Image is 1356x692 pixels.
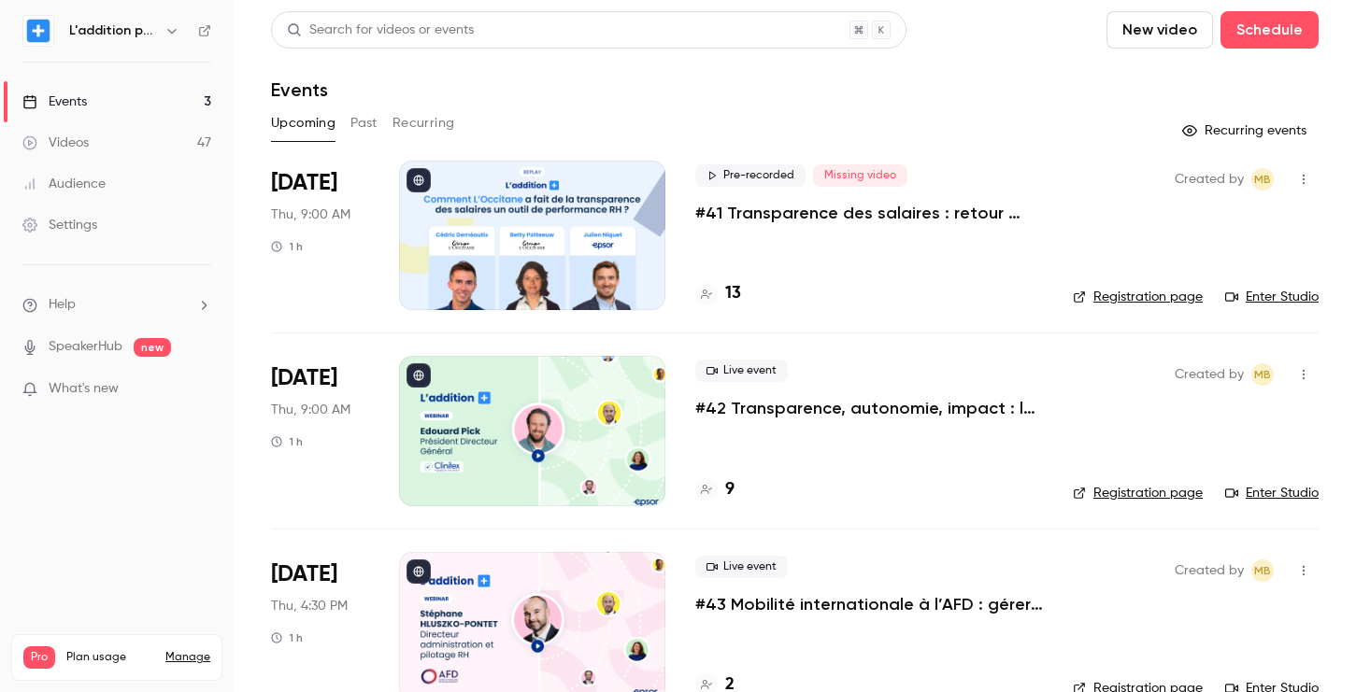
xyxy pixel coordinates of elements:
[1251,559,1274,582] span: Mylène BELLANGER
[271,239,303,254] div: 1 h
[66,650,154,665] span: Plan usage
[393,108,455,138] button: Recurring
[134,338,171,357] span: new
[271,630,303,645] div: 1 h
[22,175,106,193] div: Audience
[1073,484,1203,502] a: Registration page
[23,16,53,46] img: L'addition par Epsor
[271,559,337,589] span: [DATE]
[1251,168,1274,191] span: Mylène BELLANGER
[695,164,806,187] span: Pre-recorded
[23,646,55,669] span: Pro
[189,381,211,398] iframe: Noticeable Trigger
[1174,116,1319,146] button: Recurring events
[22,295,211,315] li: help-dropdown-opener
[287,21,474,40] div: Search for videos or events
[49,295,76,315] span: Help
[1175,168,1244,191] span: Created by
[1175,559,1244,582] span: Created by
[695,593,1043,615] a: #43 Mobilité internationale à l’AFD : gérer les talents au-delà des frontières
[1175,363,1244,386] span: Created by
[165,650,210,665] a: Manage
[1254,168,1271,191] span: MB
[695,477,735,502] a: 9
[1225,288,1319,306] a: Enter Studio
[49,379,119,399] span: What's new
[22,134,89,152] div: Videos
[813,164,907,187] span: Missing video
[271,401,350,419] span: Thu, 9:00 AM
[271,161,369,310] div: Oct 16 Thu, 9:00 AM (Europe/Paris)
[1073,288,1203,306] a: Registration page
[1254,363,1271,386] span: MB
[271,356,369,505] div: Nov 6 Thu, 9:00 AM (Europe/Paris)
[695,397,1043,419] a: #42 Transparence, autonomie, impact : la recette Clinitex
[271,78,328,101] h1: Events
[350,108,378,138] button: Past
[271,434,303,449] div: 1 h
[1251,363,1274,386] span: Mylène BELLANGER
[1254,559,1271,582] span: MB
[271,597,348,615] span: Thu, 4:30 PM
[271,108,335,138] button: Upcoming
[271,363,337,393] span: [DATE]
[22,216,97,234] div: Settings
[1225,484,1319,502] a: Enter Studio
[1220,11,1319,49] button: Schedule
[69,21,157,40] h6: L'addition par Epsor
[725,281,741,306] h4: 13
[271,168,337,198] span: [DATE]
[695,360,788,382] span: Live event
[22,92,87,111] div: Events
[695,556,788,578] span: Live event
[1106,11,1213,49] button: New video
[725,477,735,502] h4: 9
[49,337,122,357] a: SpeakerHub
[271,205,350,224] span: Thu, 9:00 AM
[695,281,741,306] a: 13
[695,202,1043,224] a: #41 Transparence des salaires : retour d'expérience de L'Occitane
